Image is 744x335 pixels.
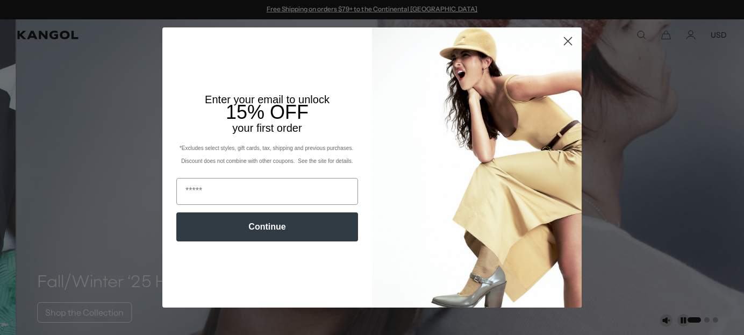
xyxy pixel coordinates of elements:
span: your first order [232,122,302,134]
button: Continue [176,212,358,241]
span: Enter your email to unlock [205,94,330,105]
button: Close dialog [559,32,577,51]
img: 93be19ad-e773-4382-80b9-c9d740c9197f.jpeg [372,27,582,307]
input: Email [176,178,358,205]
span: 15% OFF [226,101,309,123]
span: *Excludes select styles, gift cards, tax, shipping and previous purchases. Discount does not comb... [180,145,355,164]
